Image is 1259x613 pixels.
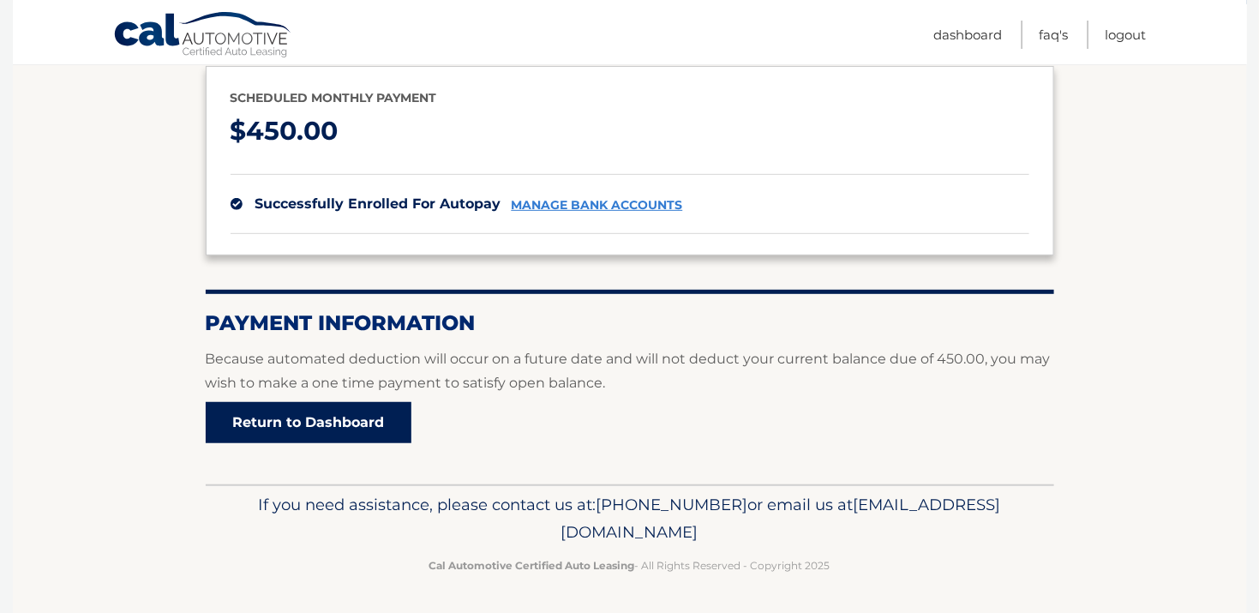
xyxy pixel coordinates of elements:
p: Because automated deduction will occur on a future date and will not deduct your current balance ... [206,347,1054,395]
span: [PHONE_NUMBER] [597,495,748,514]
strong: Cal Automotive Certified Auto Leasing [429,559,635,572]
span: 450.00 [247,115,339,147]
p: If you need assistance, please contact us at: or email us at [217,491,1043,546]
p: - All Rights Reserved - Copyright 2025 [217,556,1043,574]
a: Dashboard [934,21,1003,49]
img: check.svg [231,198,243,210]
span: successfully enrolled for autopay [255,195,501,212]
p: $ [231,109,1029,154]
a: Logout [1106,21,1147,49]
h2: Payment Information [206,310,1054,336]
p: Scheduled monthly payment [231,87,1029,109]
a: Return to Dashboard [206,402,411,443]
a: manage bank accounts [512,198,683,213]
a: Cal Automotive [113,11,293,61]
a: FAQ's [1040,21,1069,49]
